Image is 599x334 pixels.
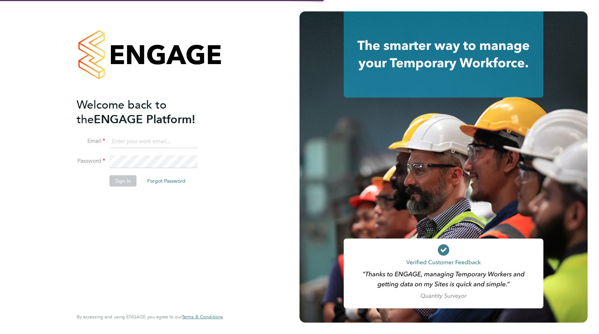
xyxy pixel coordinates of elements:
button: Sign In [109,175,137,187]
span: Welcome back to the [77,98,167,126]
button: Forgot Password [142,175,191,187]
h2: ENGAGE Platform! [77,98,216,127]
input: Enter your work email... [109,135,198,148]
label: Email [77,137,105,145]
label: Password [77,157,105,165]
span: By accessing and using ENGAGE you agree to our [77,314,223,320]
a: Terms & Conditions [182,314,223,320]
